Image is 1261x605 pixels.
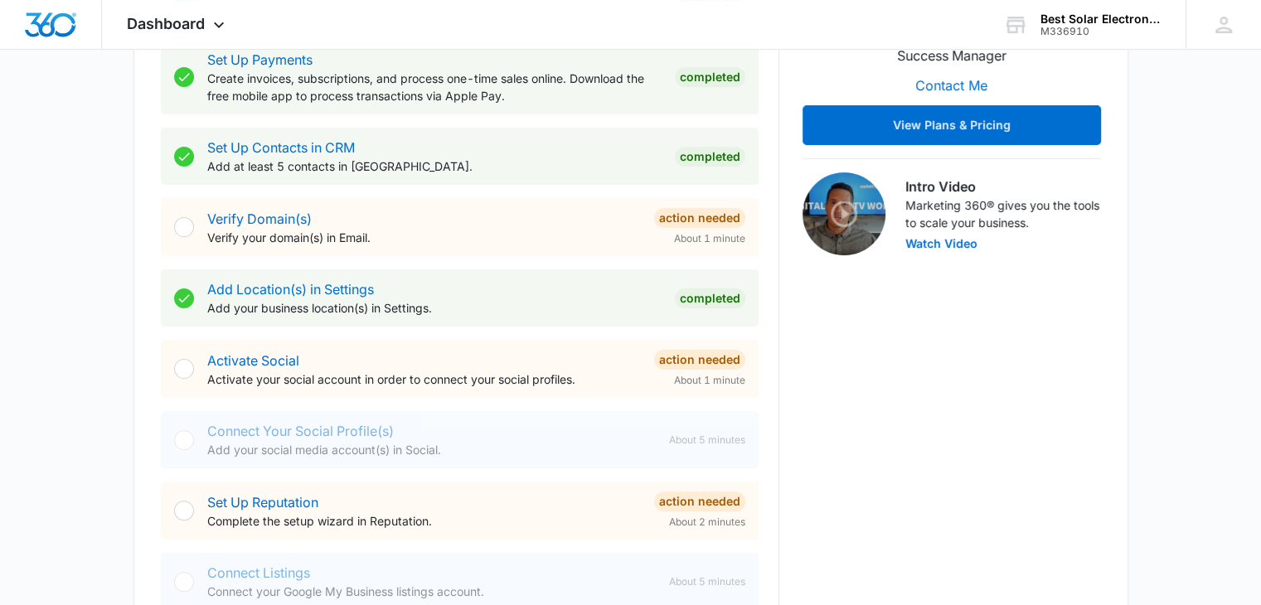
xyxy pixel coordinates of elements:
span: About 1 minute [674,373,745,388]
p: Complete the setup wizard in Reputation. [207,512,641,530]
div: account id [1040,26,1162,37]
p: Activate your social account in order to connect your social profiles. [207,370,641,388]
p: Marketing 360® gives you the tools to scale your business. [905,196,1101,231]
p: Success Manager [897,46,1006,65]
button: View Plans & Pricing [803,105,1101,145]
p: Create invoices, subscriptions, and process one-time sales online. Download the free mobile app t... [207,70,662,104]
p: Add at least 5 contacts in [GEOGRAPHIC_DATA]. [207,157,662,175]
a: Set Up Reputation [207,494,318,511]
p: Connect your Google My Business listings account. [207,583,656,600]
a: Activate Social [207,352,299,369]
div: Action Needed [654,491,745,511]
p: Add your social media account(s) in Social. [207,441,656,458]
img: Intro Video [803,172,885,255]
div: Completed [675,288,745,308]
div: account name [1040,12,1162,26]
a: Set Up Contacts in CRM [207,139,355,156]
a: Verify Domain(s) [207,211,312,227]
span: Dashboard [127,15,205,32]
span: About 5 minutes [669,574,745,589]
button: Contact Me [899,65,1004,105]
a: Add Location(s) in Settings [207,281,374,298]
div: Action Needed [654,208,745,228]
span: About 2 minutes [669,515,745,530]
span: About 5 minutes [669,433,745,448]
h3: Intro Video [905,177,1101,196]
p: Add your business location(s) in Settings. [207,299,662,317]
div: Action Needed [654,350,745,370]
a: Set Up Payments [207,51,313,68]
p: Verify your domain(s) in Email. [207,229,641,246]
button: Watch Video [905,238,977,249]
span: About 1 minute [674,231,745,246]
div: Completed [675,67,745,87]
div: Completed [675,147,745,167]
